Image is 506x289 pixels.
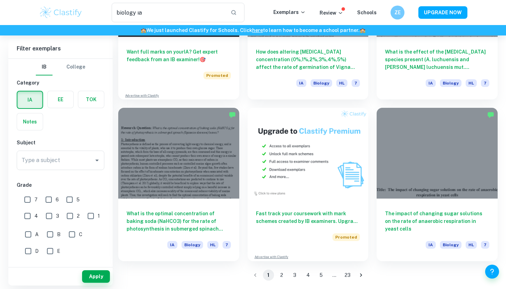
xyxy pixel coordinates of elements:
input: Search for any exemplars... [112,3,225,22]
button: TOK [78,91,104,108]
span: IA [426,79,436,87]
a: here [252,27,263,33]
h6: ZE [393,9,401,16]
button: ZE [391,6,404,19]
div: … [329,271,340,279]
button: Go to page 3 [289,270,300,281]
span: 🏫 [140,27,146,33]
h6: How does altering [MEDICAL_DATA] concentration (0%,1%,2%,3%,4%,5%) affect the rate of germination... [256,48,360,71]
button: IA [17,91,42,108]
div: Filter type choice [36,59,85,75]
h6: What is the optimal concentration of baking soda (NaHCO3) for the rate of photosynthesis in subme... [127,210,231,233]
span: Promoted [203,72,231,79]
button: Go to page 4 [303,270,314,281]
button: Go to page 2 [276,270,287,281]
span: 7 [352,79,360,87]
span: 5 [77,196,80,203]
span: Biology [440,241,461,249]
span: 4 [34,212,38,220]
a: What is the optimal concentration of baking soda (NaHCO3) for the rate of photosynthesis in subme... [118,108,239,261]
span: 3 [56,212,59,220]
h6: Grade [17,181,104,189]
span: IA [426,241,436,249]
span: Promoted [332,233,360,241]
span: 7 [223,241,231,249]
button: Open [92,155,102,165]
img: Marked [229,111,236,118]
h6: Category [17,79,104,87]
button: IB [36,59,53,75]
span: 6 [56,196,59,203]
button: Notes [17,113,43,130]
button: page 1 [263,270,274,281]
span: Biology [182,241,203,249]
button: Go to page 23 [342,270,353,281]
button: UPGRADE NOW [418,6,467,19]
span: D [35,247,39,255]
p: Review [320,9,343,17]
button: Help and Feedback [485,265,499,279]
p: Exemplars [273,8,306,16]
h6: Want full marks on your IA ? Get expert feedback from an IB examiner! [127,48,231,63]
span: Biology [311,79,332,87]
a: Advertise with Clastify [255,255,288,259]
a: The impact of changing sugar solutions on the rate of anaerobic respiration in yeast cellsIABiolo... [377,108,498,261]
span: IA [296,79,306,87]
h6: What is the effect of the [MEDICAL_DATA] species present (A. luchuensis and [PERSON_NAME] luchuen... [385,48,489,71]
h6: The impact of changing sugar solutions on the rate of anaerobic respiration in yeast cells [385,210,489,233]
span: 2 [77,212,80,220]
span: 1 [98,212,100,220]
img: Marked [487,111,494,118]
span: HL [466,79,477,87]
img: Clastify logo [39,6,83,19]
button: College [66,59,85,75]
span: HL [207,241,218,249]
span: 7 [481,79,489,87]
span: E [57,247,60,255]
h6: Subject [17,139,104,146]
button: Apply [82,270,110,283]
a: Advertise with Clastify [125,93,159,98]
nav: pagination navigation [249,270,368,281]
img: Thumbnail [248,108,369,199]
button: EE [48,91,73,108]
button: Go to page 5 [316,270,327,281]
span: 7 [481,241,489,249]
span: Biology [440,79,461,87]
span: C [79,231,82,238]
span: 7 [34,196,38,203]
a: Schools [357,10,377,15]
span: 🎯 [200,57,206,62]
span: HL [466,241,477,249]
h6: We just launched Clastify for Schools. Click to learn how to become a school partner. [1,26,505,34]
span: B [57,231,61,238]
h6: Filter exemplars [8,39,113,58]
span: 🏫 [360,27,366,33]
span: HL [336,79,347,87]
h6: Fast track your coursework with mark schemes created by IB examiners. Upgrade now [256,210,360,225]
span: A [35,231,39,238]
button: Go to next page [355,270,367,281]
span: IA [167,241,177,249]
